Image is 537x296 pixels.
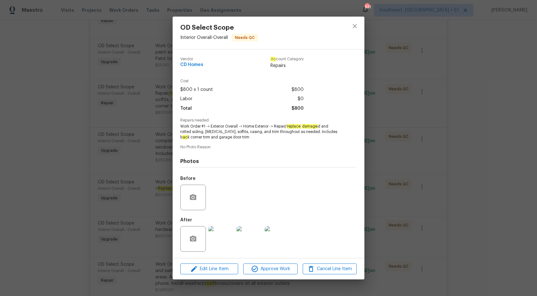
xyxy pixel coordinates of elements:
[287,124,301,129] em: replace
[183,135,188,139] em: ac
[292,85,304,94] span: $800
[180,24,258,31] span: OD Select Scope
[180,94,192,104] span: Labor
[245,265,295,273] span: Approve Work
[180,104,192,113] span: Total
[180,124,339,140] span: Work Order #1 -> Exterior Overall -> Home Exterior -> Repair/ d and rotted siding, [MEDICAL_DATA]...
[365,4,369,10] div: 613
[298,94,304,104] span: $0
[270,57,276,61] em: Ac
[347,18,362,34] button: close
[182,265,236,273] span: Edit Line Item
[243,263,297,275] button: Approve Work
[180,63,203,67] span: CD Homes
[292,104,304,113] span: $800
[180,79,304,83] span: Cost
[180,176,196,181] h5: Before
[270,63,304,69] span: Repairs
[180,263,238,275] button: Edit Line Item
[305,265,355,273] span: Cancel Line Item
[180,145,357,149] span: No Photo Reason
[180,218,192,222] h5: After
[180,57,203,61] span: Vendor
[232,34,257,41] span: Needs QC
[180,85,213,94] span: $800 x 1 count
[270,57,304,61] span: count Category
[303,263,357,275] button: Cancel Line Item
[302,124,318,129] em: damage
[180,158,357,165] h4: Photos
[180,35,228,40] span: Interior Overall - Overall
[180,118,357,122] span: Repairs needed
